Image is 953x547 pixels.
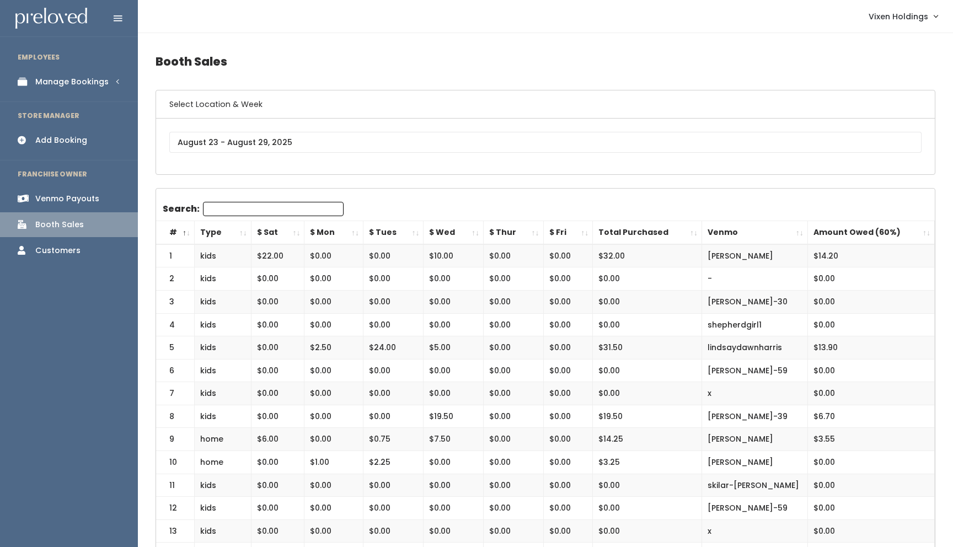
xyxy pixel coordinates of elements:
td: $0.00 [543,497,593,520]
td: $7.50 [424,428,484,451]
td: $0.00 [363,519,424,543]
td: $0.00 [251,290,304,313]
td: $0.00 [543,451,593,474]
td: $0.00 [363,382,424,405]
td: $0.00 [593,359,702,382]
td: $0.00 [363,359,424,382]
td: $0.00 [593,290,702,313]
td: $0.00 [424,359,484,382]
td: $0.00 [363,497,424,520]
td: $0.00 [251,313,304,336]
td: $0.75 [363,428,424,451]
td: $0.00 [484,290,544,313]
td: home [195,451,251,474]
th: $ Mon: activate to sort column ascending [304,221,363,244]
td: 6 [156,359,195,382]
td: $0.00 [251,382,304,405]
td: $0.00 [251,497,304,520]
td: $0.00 [304,267,363,291]
td: $0.00 [484,497,544,520]
td: $3.55 [807,428,934,451]
td: $22.00 [251,244,304,267]
td: kids [195,382,251,405]
td: kids [195,405,251,428]
td: [PERSON_NAME] [702,244,808,267]
div: Add Booking [35,135,87,146]
td: home [195,428,251,451]
span: Vixen Holdings [869,10,928,23]
th: $ Wed: activate to sort column ascending [424,221,484,244]
td: $0.00 [543,244,593,267]
td: [PERSON_NAME]-30 [702,290,808,313]
td: $3.25 [593,451,702,474]
th: $ Thur: activate to sort column ascending [484,221,544,244]
th: Total Purchased: activate to sort column ascending [593,221,702,244]
td: $0.00 [543,290,593,313]
td: $0.00 [424,474,484,497]
td: $0.00 [363,405,424,428]
td: $32.00 [593,244,702,267]
td: 4 [156,313,195,336]
td: - [702,267,808,291]
td: kids [195,313,251,336]
td: $0.00 [424,519,484,543]
h6: Select Location & Week [156,90,935,119]
td: $0.00 [543,382,593,405]
div: Venmo Payouts [35,193,99,205]
td: $0.00 [363,290,424,313]
td: $0.00 [807,290,934,313]
td: kids [195,474,251,497]
td: $0.00 [424,451,484,474]
td: kids [195,244,251,267]
td: shepherdgirl1 [702,313,808,336]
td: [PERSON_NAME] [702,451,808,474]
td: $0.00 [484,405,544,428]
td: $0.00 [304,405,363,428]
input: Search: [203,202,344,216]
td: $0.00 [484,267,544,291]
td: $0.00 [543,336,593,360]
td: $0.00 [543,313,593,336]
td: $0.00 [484,382,544,405]
td: 3 [156,290,195,313]
td: $0.00 [593,474,702,497]
td: $0.00 [304,519,363,543]
td: kids [195,359,251,382]
td: $0.00 [424,382,484,405]
td: x [702,382,808,405]
td: 5 [156,336,195,360]
td: 7 [156,382,195,405]
th: $ Sat: activate to sort column ascending [251,221,304,244]
th: Venmo: activate to sort column ascending [702,221,808,244]
td: $0.00 [424,267,484,291]
td: $0.00 [593,519,702,543]
td: $0.00 [484,244,544,267]
td: $0.00 [424,497,484,520]
td: kids [195,336,251,360]
td: $19.50 [424,405,484,428]
td: $0.00 [807,267,934,291]
td: $0.00 [807,474,934,497]
td: 2 [156,267,195,291]
td: $2.25 [363,451,424,474]
input: August 23 - August 29, 2025 [169,132,922,153]
td: [PERSON_NAME]-59 [702,497,808,520]
td: 1 [156,244,195,267]
td: kids [195,497,251,520]
td: $0.00 [807,519,934,543]
td: $0.00 [251,405,304,428]
td: $0.00 [484,313,544,336]
td: $0.00 [543,405,593,428]
td: $0.00 [543,267,593,291]
td: $0.00 [484,336,544,360]
td: $0.00 [484,451,544,474]
td: kids [195,290,251,313]
td: 12 [156,497,195,520]
td: $0.00 [304,244,363,267]
td: $0.00 [251,519,304,543]
td: $13.90 [807,336,934,360]
td: $0.00 [807,382,934,405]
td: 13 [156,519,195,543]
td: $0.00 [363,313,424,336]
td: $0.00 [543,519,593,543]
